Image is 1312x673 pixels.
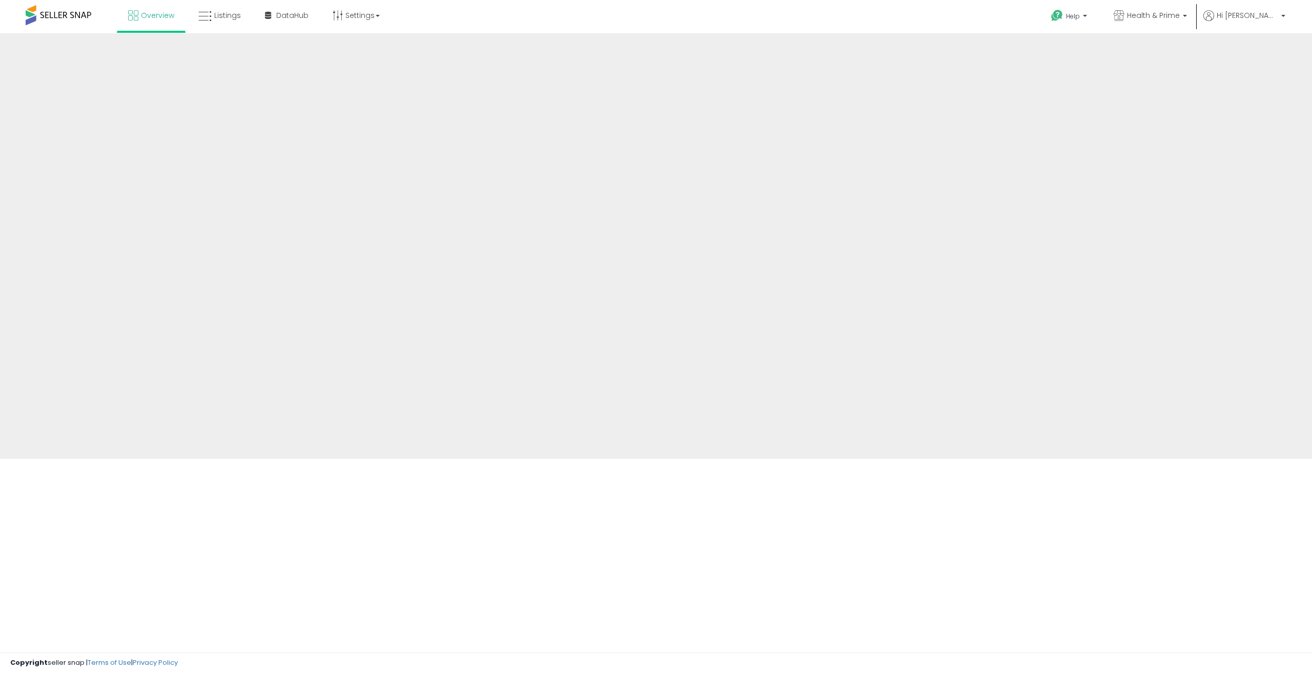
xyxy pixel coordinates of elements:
[141,10,174,21] span: Overview
[214,10,241,21] span: Listings
[1127,10,1180,21] span: Health & Prime
[1043,2,1097,33] a: Help
[1066,12,1080,21] span: Help
[1217,10,1278,21] span: Hi [PERSON_NAME]
[1203,10,1285,33] a: Hi [PERSON_NAME]
[1051,9,1063,22] i: Get Help
[276,10,309,21] span: DataHub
